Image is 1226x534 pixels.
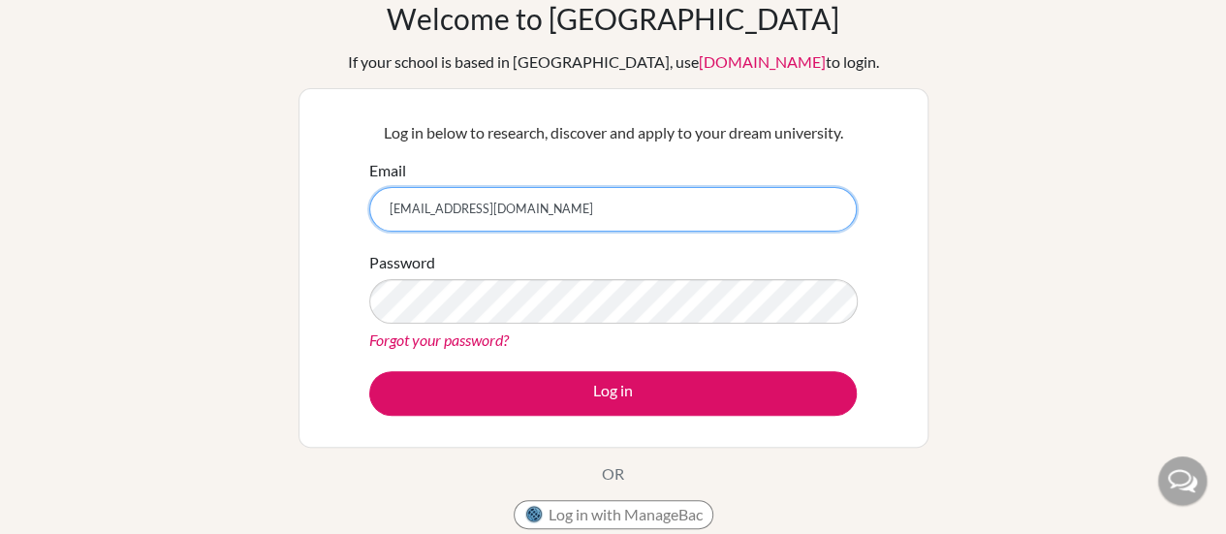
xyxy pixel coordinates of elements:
[387,1,839,36] h1: Welcome to [GEOGRAPHIC_DATA]
[369,159,406,182] label: Email
[369,251,435,274] label: Password
[699,52,826,71] a: [DOMAIN_NAME]
[369,121,857,144] p: Log in below to research, discover and apply to your dream university.
[44,14,83,31] span: Help
[348,50,879,74] div: If your school is based in [GEOGRAPHIC_DATA], use to login.
[602,462,624,486] p: OR
[369,330,509,349] a: Forgot your password?
[369,371,857,416] button: Log in
[514,500,713,529] button: Log in with ManageBac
